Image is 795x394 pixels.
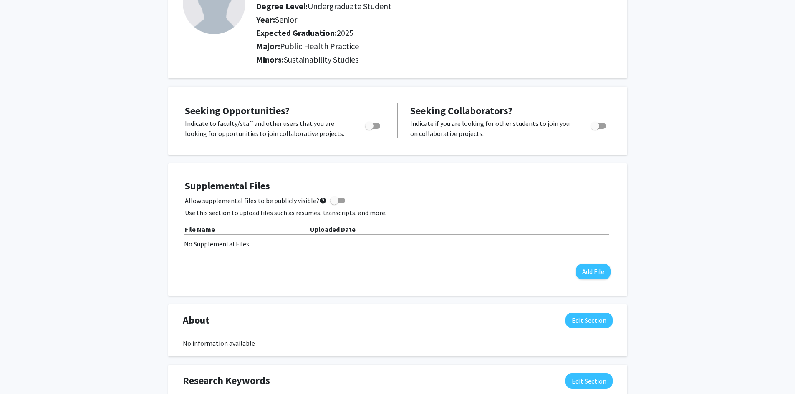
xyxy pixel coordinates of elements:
h2: Major: [256,41,612,51]
iframe: Chat [6,356,35,388]
p: Indicate to faculty/staff and other users that you are looking for opportunities to join collabor... [185,118,349,138]
div: No information available [183,338,613,348]
div: Toggle [362,118,385,131]
span: Seeking Collaborators? [410,104,512,117]
span: Undergraduate Student [308,1,391,11]
span: About [183,313,209,328]
button: Add File [576,264,611,279]
h2: Year: [256,15,555,25]
span: Allow supplemental files to be publicly visible? [185,196,327,206]
h2: Minors: [256,55,612,65]
div: Toggle [588,118,611,131]
mat-icon: help [319,196,327,206]
button: Edit About [565,313,613,328]
p: Use this section to upload files such as resumes, transcripts, and more. [185,208,611,218]
span: 2025 [337,28,353,38]
span: Sustainability Studies [284,54,358,65]
button: Edit Research Keywords [565,373,613,389]
b: Uploaded Date [310,225,356,233]
span: Public Health Practice [280,41,359,51]
p: Indicate if you are looking for other students to join you on collaborative projects. [410,118,575,138]
h2: Degree Level: [256,1,555,11]
span: Seeking Opportunities? [185,104,290,117]
div: No Supplemental Files [184,239,611,249]
span: Research Keywords [183,373,270,388]
span: Senior [275,14,297,25]
b: File Name [185,225,215,233]
h2: Expected Graduation: [256,28,555,38]
h4: Supplemental Files [185,180,611,192]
